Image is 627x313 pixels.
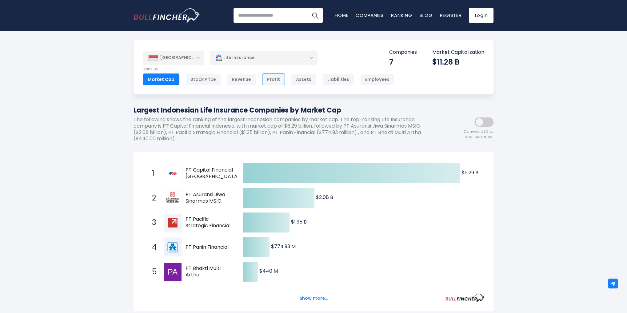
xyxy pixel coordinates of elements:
[164,189,182,207] img: PT Asuransi Jiwa Sinarmas MSIG
[186,244,232,251] span: PT Panin Financial
[143,51,204,65] div: [GEOGRAPHIC_DATA]
[210,51,317,65] div: Life Insurance
[389,49,417,56] p: Companies
[134,8,200,22] img: Bullfincher logo
[143,73,179,85] div: Market Cap
[440,12,461,18] a: Register
[143,67,394,72] p: Rank By
[186,192,232,204] span: PT Asuransi Jiwa Sinarmas MSIG
[149,217,155,228] span: 3
[164,263,182,281] img: PT Bhakti Multi Artha
[227,73,256,85] div: Revenue
[262,73,285,85] div: Profit
[461,169,478,176] text: $6.29 B
[469,8,493,23] a: Login
[259,267,278,275] text: $440 M
[291,218,307,225] text: $1.35 B
[149,242,155,252] span: 4
[164,238,182,256] img: PT Panin Financial
[296,293,331,303] button: Show more...
[134,117,438,142] p: The following shows the ranking of the largest Indonesian companies by market cap. The top-rankin...
[391,12,412,18] a: Ranking
[134,8,200,22] a: Go to homepage
[307,8,323,23] button: Search
[432,49,484,56] p: Market Capitalization
[356,12,384,18] a: Companies
[271,243,296,250] text: $774.93 M
[291,73,316,85] div: Assets
[164,164,182,182] img: PT Capital Financial Indonesia
[186,73,221,85] div: Stock Price
[186,216,232,229] span: PT Pacific Strategic Financial
[322,73,354,85] div: Liabilities
[432,57,484,67] div: $11.28 B
[186,167,240,180] span: PT Capital Financial [GEOGRAPHIC_DATA]
[464,129,493,140] span: Convert USD to local currency
[149,193,155,203] span: 2
[419,12,432,18] a: Blog
[360,73,394,85] div: Employees
[149,267,155,277] span: 5
[389,57,417,67] div: 7
[149,168,155,179] span: 1
[134,105,438,115] h1: Largest Indonesian Life Insurance Companies by Market Cap
[316,194,333,201] text: $2.08 B
[186,265,232,278] span: PT Bhakti Multi Artha
[164,214,182,232] img: PT Pacific Strategic Financial
[335,12,348,18] a: Home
